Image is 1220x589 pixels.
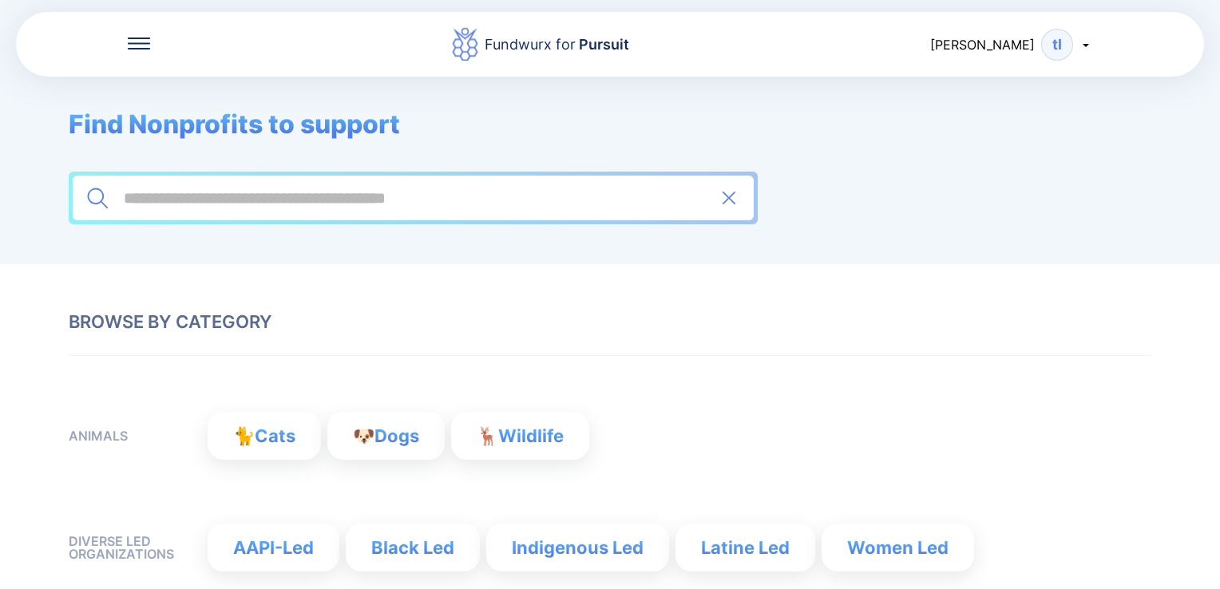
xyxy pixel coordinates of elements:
[576,36,629,53] span: Pursuit
[498,421,564,450] div: Wildlife
[69,535,176,560] div: diverse led organizations
[69,429,176,442] div: animals
[374,421,419,450] div: Dogs
[930,37,1035,53] span: [PERSON_NAME]
[847,533,949,562] div: Women Led
[1041,29,1073,61] div: tl
[371,533,454,562] div: Black Led
[353,425,374,446] div: 🐶
[255,421,295,450] div: Cats
[485,34,629,56] div: Fundwurx for
[233,533,314,562] div: AAPI-Led
[512,533,644,562] div: Indigenous Led
[69,312,272,331] div: Browse by category
[69,109,400,140] span: Find Nonprofits to support
[233,425,255,446] div: 🐈
[477,425,498,446] div: 🦌
[701,533,790,562] div: Latine Led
